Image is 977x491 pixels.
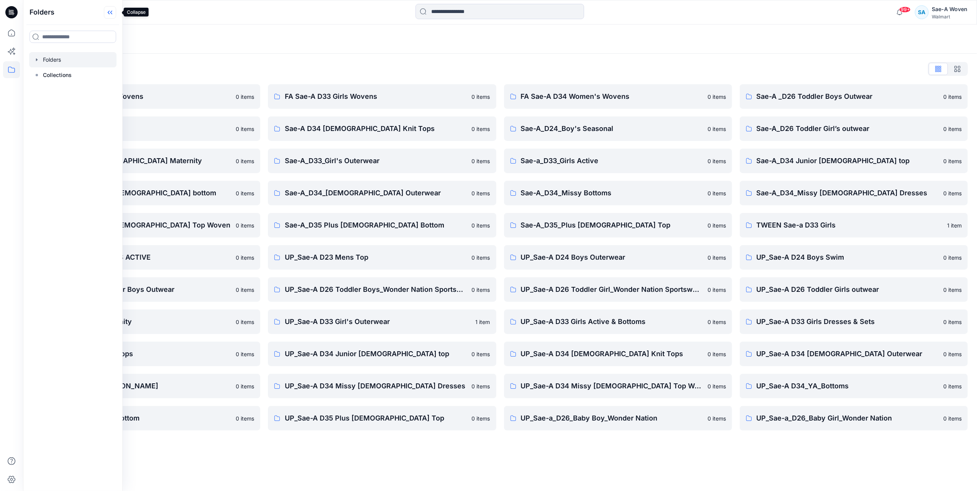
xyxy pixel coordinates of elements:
[268,245,496,270] a: UP_Sae-A D23 Mens Top0 items
[268,181,496,205] a: Sae-A_D34_[DEMOGRAPHIC_DATA] Outerwear0 items
[268,149,496,173] a: Sae-A_D33_Girl's Outerwear0 items
[32,342,260,366] a: UP_Sae-A D33 Girls Tops0 items
[49,123,231,134] p: Sae-A D23 Mens Top
[285,220,467,231] p: Sae-A_D35 Plus [DEMOGRAPHIC_DATA] Bottom
[740,374,968,398] a: UP_Sae-A D34_YA_Bottoms0 items
[757,349,939,359] p: UP_Sae-A D34 [DEMOGRAPHIC_DATA] Outerwear
[236,157,254,165] p: 0 items
[708,254,726,262] p: 0 items
[236,125,254,133] p: 0 items
[285,91,467,102] p: FA Sae-A D33 Girls Wovens
[236,318,254,326] p: 0 items
[708,382,726,390] p: 0 items
[740,406,968,430] a: UP_Sae-a_D26_Baby Girl_Wonder Nation0 items
[757,220,943,231] p: TWEEN Sae-a D33 Girls
[947,221,962,229] p: 1 item
[268,277,496,302] a: UP_Sae-A D26 Toddler Boys_Wonder Nation Sportswear0 items
[49,252,231,263] p: UP_SAE-A D23 MEN'S ACTIVE
[757,381,939,391] p: UP_Sae-A D34_YA_Bottoms
[268,374,496,398] a: UP_Sae-A D34 Missy [DEMOGRAPHIC_DATA] Dresses0 items
[285,123,467,134] p: Sae-A D34 [DEMOGRAPHIC_DATA] Knit Tops
[236,221,254,229] p: 0 items
[740,116,968,141] a: Sae-A_D26 Toddler Girl’s outwear0 items
[236,414,254,422] p: 0 items
[472,125,490,133] p: 0 items
[757,123,939,134] p: Sae-A_D26 Toddler Girl’s outwear
[740,181,968,205] a: Sae-A_D34_Missy [DEMOGRAPHIC_DATA] Dresses0 items
[504,406,732,430] a: UP_Sae-a_D26_Baby Boy_Wonder Nation0 items
[268,116,496,141] a: Sae-A D34 [DEMOGRAPHIC_DATA] Knit Tops0 items
[757,316,939,327] p: UP_Sae-A D33 Girls Dresses & Sets
[521,123,703,134] p: Sae-A_D24_Boy's Seasonal
[740,309,968,334] a: UP_Sae-A D33 Girls Dresses & Sets0 items
[49,381,231,391] p: UP_Sae-A D34 [PERSON_NAME]
[504,149,732,173] a: Sae-a_D33_Girls Active0 items
[708,318,726,326] p: 0 items
[504,245,732,270] a: UP_Sae-A D24 Boys Outerwear0 items
[472,254,490,262] p: 0 items
[504,309,732,334] a: UP_Sae-A D33 Girls Active & Bottoms0 items
[476,318,490,326] p: 1 item
[32,149,260,173] a: Sae-A_D30-[DEMOGRAPHIC_DATA] Maternity0 items
[943,125,962,133] p: 0 items
[32,213,260,237] a: Sae-A_D34_Missy [DEMOGRAPHIC_DATA] Top Woven0 items
[521,413,703,424] p: UP_Sae-a_D26_Baby Boy_Wonder Nation
[49,220,231,231] p: Sae-A_D34_Missy [DEMOGRAPHIC_DATA] Top Woven
[49,284,231,295] p: UP_Sae-A D26 Toddler Boys Outwear
[521,284,703,295] p: UP_Sae-A D26 Toddler Girl_Wonder Nation Sportswear
[268,406,496,430] a: UP_Sae-A D35 Plus [DEMOGRAPHIC_DATA] Top0 items
[943,286,962,294] p: 0 items
[757,91,939,102] p: Sae-A _D26 Toddler Boys Outwear
[32,181,260,205] a: Sae-A_D34_Junior [DEMOGRAPHIC_DATA] bottom0 items
[521,252,703,263] p: UP_Sae-A D24 Boys Outerwear
[521,188,703,198] p: Sae-A_D34_Missy Bottoms
[521,316,703,327] p: UP_Sae-A D33 Girls Active & Bottoms
[740,213,968,237] a: TWEEN Sae-a D33 Girls1 item
[943,414,962,422] p: 0 items
[472,221,490,229] p: 0 items
[268,309,496,334] a: UP_Sae-A D33 Girl's Outerwear1 item
[32,116,260,141] a: Sae-A D23 Mens Top0 items
[708,125,726,133] p: 0 items
[236,382,254,390] p: 0 items
[472,382,490,390] p: 0 items
[757,155,939,166] p: Sae-A_D34 Junior [DEMOGRAPHIC_DATA] top
[757,252,939,263] p: UP_Sae-A D24 Boys Swim
[943,93,962,101] p: 0 items
[943,157,962,165] p: 0 items
[757,284,939,295] p: UP_Sae-A D26 Toddler Girls outwear
[236,93,254,101] p: 0 items
[285,155,467,166] p: Sae-A_D33_Girl's Outerwear
[915,5,929,19] div: SA
[757,188,939,198] p: Sae-A_D34_Missy [DEMOGRAPHIC_DATA] Dresses
[285,252,467,263] p: UP_Sae-A D23 Mens Top
[32,406,260,430] a: UP_Sae-A D35 Plus Bottom0 items
[708,157,726,165] p: 0 items
[504,342,732,366] a: UP_Sae-A D34 [DEMOGRAPHIC_DATA] Knit Tops0 items
[943,350,962,358] p: 0 items
[32,309,260,334] a: UP_Sae-A D29 Maternity0 items
[504,374,732,398] a: UP_Sae-A D34 Missy [DEMOGRAPHIC_DATA] Top Woven0 items
[740,245,968,270] a: UP_Sae-A D24 Boys Swim0 items
[521,349,703,359] p: UP_Sae-A D34 [DEMOGRAPHIC_DATA] Knit Tops
[472,414,490,422] p: 0 items
[740,277,968,302] a: UP_Sae-A D26 Toddler Girls outwear0 items
[43,70,72,80] p: Collections
[521,381,703,391] p: UP_Sae-A D34 Missy [DEMOGRAPHIC_DATA] Top Woven
[504,213,732,237] a: Sae-A_D35_Plus [DEMOGRAPHIC_DATA] Top0 items
[285,413,467,424] p: UP_Sae-A D35 Plus [DEMOGRAPHIC_DATA] Top
[708,189,726,197] p: 0 items
[708,286,726,294] p: 0 items
[943,382,962,390] p: 0 items
[472,157,490,165] p: 0 items
[49,91,231,102] p: FA Sae-A D24 Boys Wovens
[472,286,490,294] p: 0 items
[32,374,260,398] a: UP_Sae-A D34 [PERSON_NAME]0 items
[285,284,467,295] p: UP_Sae-A D26 Toddler Boys_Wonder Nation Sportswear
[472,350,490,358] p: 0 items
[943,254,962,262] p: 0 items
[504,277,732,302] a: UP_Sae-A D26 Toddler Girl_Wonder Nation Sportswear0 items
[521,220,703,231] p: Sae-A_D35_Plus [DEMOGRAPHIC_DATA] Top
[49,316,231,327] p: UP_Sae-A D29 Maternity
[236,286,254,294] p: 0 items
